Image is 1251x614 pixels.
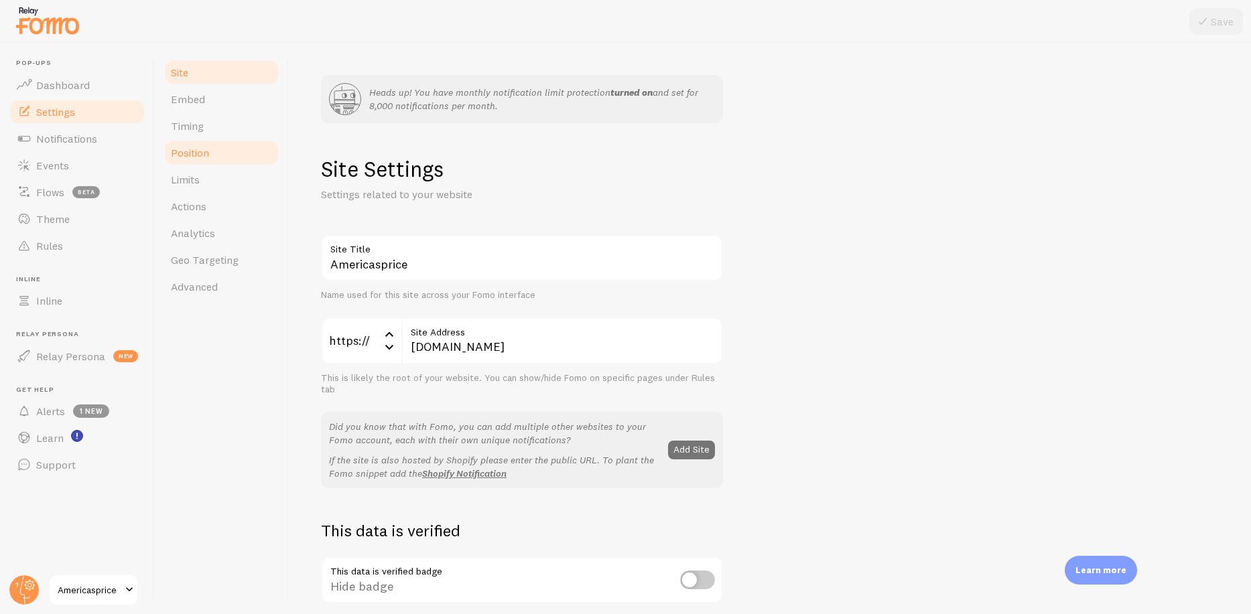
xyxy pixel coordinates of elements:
span: Notifications [36,132,97,145]
a: Americasprice [48,574,139,606]
span: beta [72,186,100,198]
label: Site Title [321,234,723,257]
span: Dashboard [36,78,90,92]
span: Inline [16,275,146,284]
a: Site [163,59,280,86]
span: Americasprice [58,582,121,598]
a: Settings [8,98,146,125]
a: Shopify Notification [422,467,507,479]
div: Learn more [1065,556,1137,585]
a: Inline [8,287,146,314]
span: Learn [36,431,64,445]
span: Analytics [171,226,215,240]
p: Heads up! You have monthly notification limit protection and set for 8,000 notifications per month. [369,86,715,112]
h2: This data is verified [321,520,723,541]
span: Alerts [36,404,65,418]
span: 1 new [73,404,109,418]
span: Rules [36,239,63,252]
button: Add Site [668,441,715,459]
a: Dashboard [8,72,146,98]
div: https:// [321,317,401,364]
a: Events [8,152,146,179]
a: Alerts 1 new [8,398,146,425]
a: Limits [163,166,280,193]
p: Settings related to your website [321,187,643,202]
a: Timing [163,112,280,139]
svg: <p>Watch New Feature Tutorials!</p> [71,430,83,442]
a: Support [8,451,146,478]
span: Support [36,458,76,471]
a: Relay Persona new [8,343,146,370]
span: Relay Persona [36,350,105,363]
h1: Site Settings [321,155,723,183]
span: Position [171,146,209,159]
span: Geo Targeting [171,253,239,266]
span: Flows [36,185,64,199]
a: Analytics [163,220,280,246]
span: Settings [36,105,75,119]
p: If the site is also hosted by Shopify please enter the public URL. To plant the Fomo snippet add the [329,453,660,480]
div: Name used for this site across your Fomo interface [321,289,723,301]
a: Theme [8,206,146,232]
span: Limits [171,173,200,186]
p: Did you know that with Fomo, you can add multiple other websites to your Fomo account, each with ... [329,420,660,447]
span: Timing [171,119,204,133]
a: Embed [163,86,280,112]
span: Pop-ups [16,59,146,68]
a: Flows beta [8,179,146,206]
strong: turned on [610,86,653,98]
span: Get Help [16,386,146,394]
span: Site [171,66,188,79]
a: Learn [8,425,146,451]
div: This is likely the root of your website. You can show/hide Fomo on specific pages under Rules tab [321,372,723,396]
a: Notifications [8,125,146,152]
a: Position [163,139,280,166]
span: Theme [36,212,70,226]
img: fomo-relay-logo-orange.svg [14,3,81,37]
a: Actions [163,193,280,220]
a: Geo Targeting [163,246,280,273]
span: Actions [171,200,206,213]
span: Inline [36,294,62,307]
a: Advanced [163,273,280,300]
label: Site Address [401,317,723,340]
a: Rules [8,232,146,259]
span: Events [36,159,69,172]
span: new [113,350,138,362]
p: Learn more [1075,564,1126,577]
span: Embed [171,92,205,106]
input: myhonestcompany.com [401,317,723,364]
span: Advanced [171,280,218,293]
span: Relay Persona [16,330,146,339]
